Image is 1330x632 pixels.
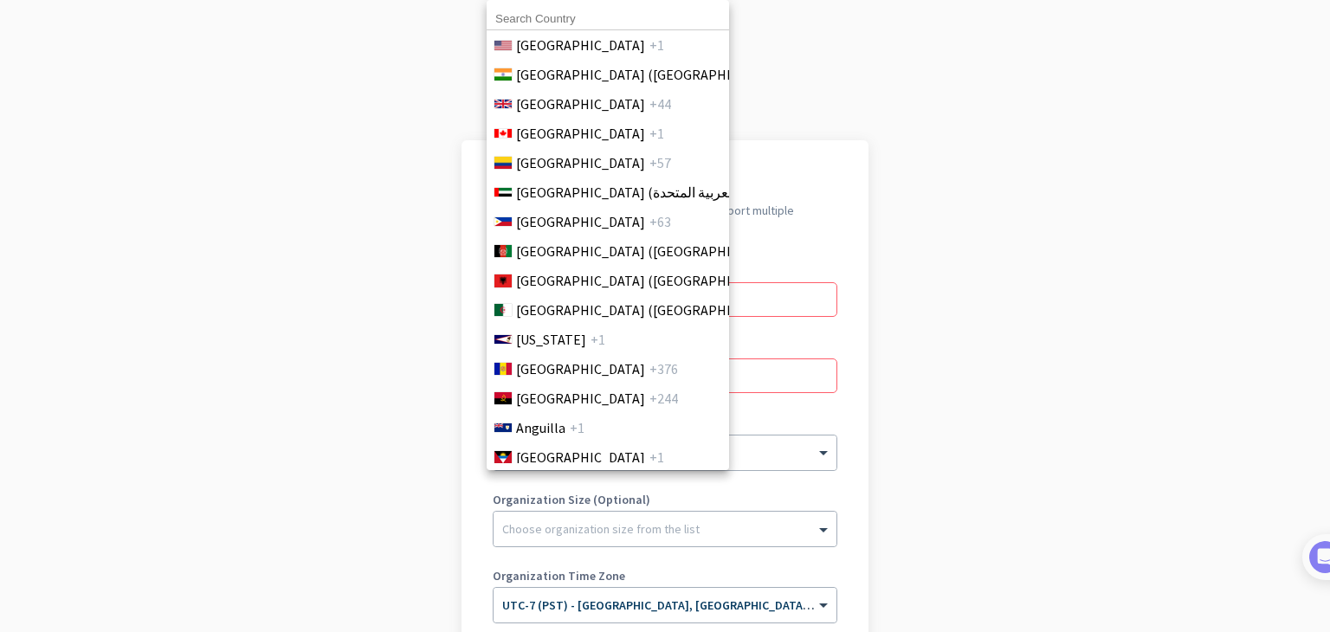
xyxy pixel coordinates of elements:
span: +63 [649,211,671,232]
span: +1 [570,417,584,438]
span: Anguilla [516,417,565,438]
span: +1 [649,447,664,468]
span: [GEOGRAPHIC_DATA] ([GEOGRAPHIC_DATA]) [516,270,786,291]
span: [GEOGRAPHIC_DATA] [516,152,645,173]
span: [US_STATE] [516,329,586,350]
span: +44 [649,94,671,114]
span: [GEOGRAPHIC_DATA] (‫[GEOGRAPHIC_DATA]‬‎) [516,241,786,261]
span: +244 [649,388,678,409]
span: [GEOGRAPHIC_DATA] [516,447,645,468]
input: Search Country [487,8,729,30]
span: [GEOGRAPHIC_DATA] (‫الإمارات العربية المتحدة‬‎) [516,182,790,203]
span: [GEOGRAPHIC_DATA] [516,358,645,379]
span: [GEOGRAPHIC_DATA] (‫[GEOGRAPHIC_DATA]‬‎) [516,300,786,320]
span: [GEOGRAPHIC_DATA] [516,94,645,114]
span: +1 [591,329,605,350]
span: [GEOGRAPHIC_DATA] [516,388,645,409]
span: +1 [649,35,664,55]
span: [GEOGRAPHIC_DATA] [516,211,645,232]
span: +57 [649,152,671,173]
span: [GEOGRAPHIC_DATA] [516,123,645,144]
span: +1 [649,123,664,144]
span: +376 [649,358,678,379]
span: [GEOGRAPHIC_DATA] ([GEOGRAPHIC_DATA]) [516,64,786,85]
span: [GEOGRAPHIC_DATA] [516,35,645,55]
